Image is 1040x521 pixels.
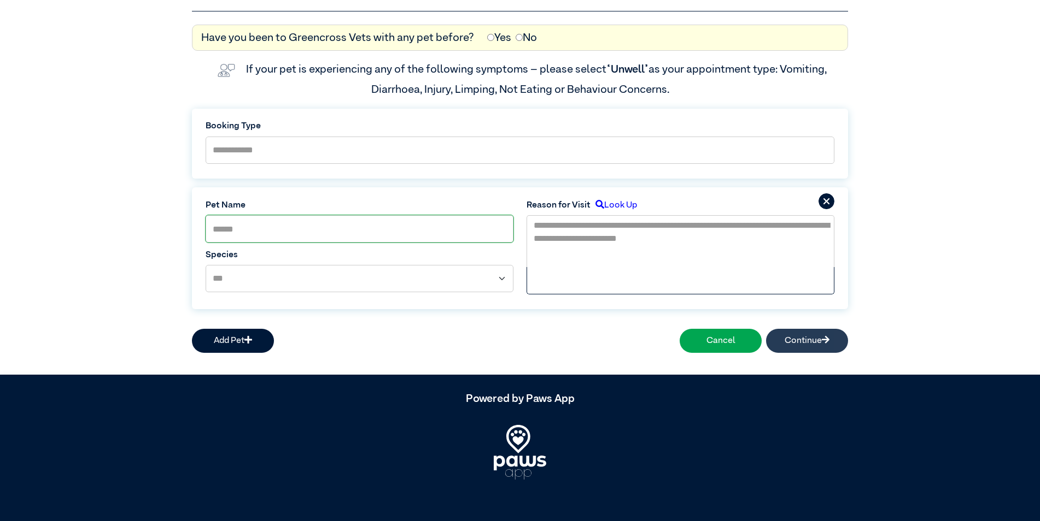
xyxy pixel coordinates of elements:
[516,29,537,46] label: No
[192,392,848,405] h5: Powered by Paws App
[766,329,848,353] button: Continue
[606,64,648,75] span: “Unwell”
[206,120,834,133] label: Booking Type
[680,329,762,353] button: Cancel
[192,329,274,353] button: Add Pet
[527,199,591,212] label: Reason for Visit
[487,34,494,41] input: Yes
[201,29,474,46] label: Have you been to Greencross Vets with any pet before?
[591,199,637,212] label: Look Up
[246,64,829,94] label: If your pet is experiencing any of the following symptoms – please select as your appointment typ...
[206,248,513,262] label: Species
[487,29,511,46] label: Yes
[494,425,546,479] img: PawsApp
[206,199,513,212] label: Pet Name
[213,60,239,81] img: vet
[516,34,523,41] input: No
